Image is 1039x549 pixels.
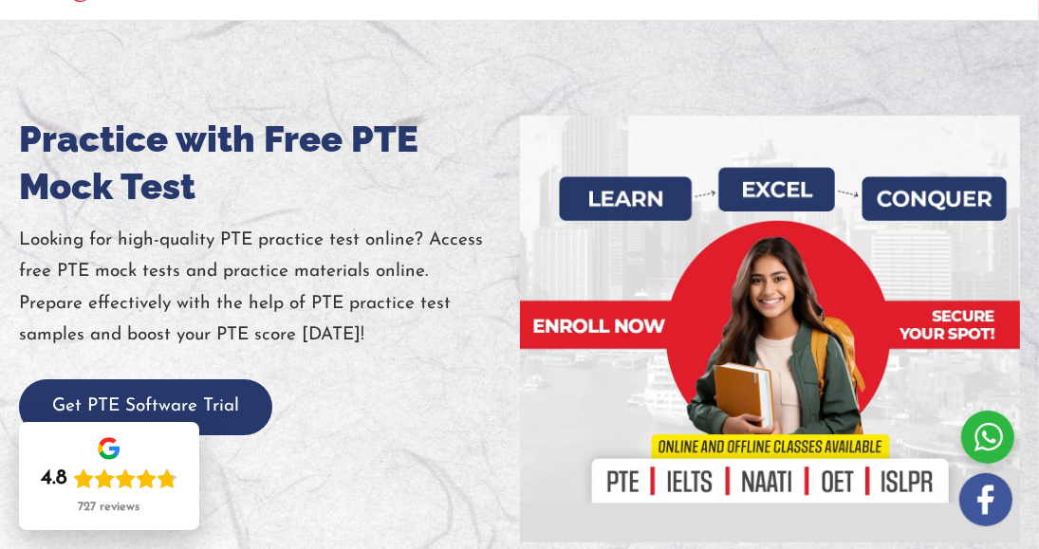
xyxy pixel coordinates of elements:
[959,473,1012,526] img: white-facebook.png
[19,225,520,351] p: Looking for high-quality PTE practice test online? Access free PTE mock tests and practice materi...
[19,116,520,210] h1: Practice with Free PTE Mock Test
[41,466,67,492] div: 4.8
[19,397,272,415] a: Get PTE Software Trial
[41,466,177,492] div: Rating: 4.8 out of 5
[19,379,272,435] button: Get PTE Software Trial
[78,500,139,515] div: 727 reviews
